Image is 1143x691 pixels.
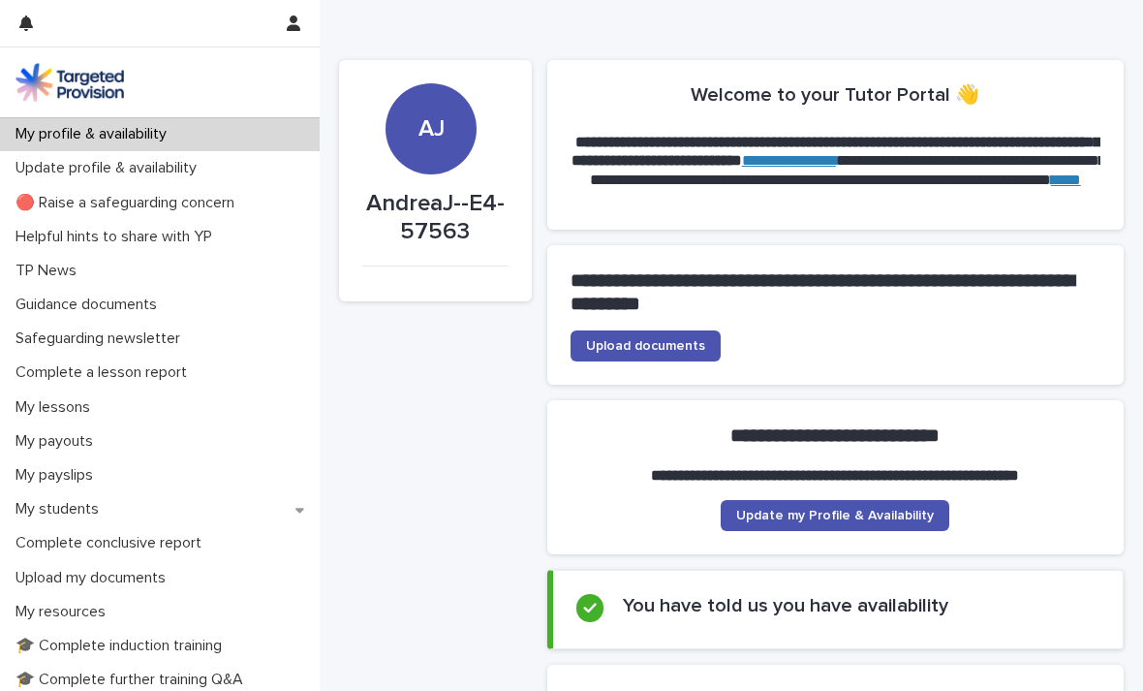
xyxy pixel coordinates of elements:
p: My profile & availability [8,125,182,143]
span: Upload documents [586,339,705,353]
img: M5nRWzHhSzIhMunXDL62 [15,63,124,102]
p: TP News [8,262,92,280]
p: AndreaJ--E4-57563 [362,190,509,246]
p: 🎓 Complete further training Q&A [8,671,259,689]
h2: You have told us you have availability [623,594,948,617]
h2: Welcome to your Tutor Portal 👋 [691,83,979,107]
a: Update my Profile & Availability [721,500,949,531]
p: Upload my documents [8,569,181,587]
p: My students [8,500,114,518]
p: My payouts [8,432,108,451]
p: Guidance documents [8,296,172,314]
span: Update my Profile & Availability [736,509,934,522]
p: Complete conclusive report [8,534,217,552]
p: My resources [8,603,121,621]
p: Complete a lesson report [8,363,202,382]
p: My payslips [8,466,108,485]
div: AJ [386,24,477,143]
p: Update profile & availability [8,159,212,177]
a: Upload documents [571,330,721,361]
p: 🔴 Raise a safeguarding concern [8,194,250,212]
p: Safeguarding newsletter [8,330,196,348]
p: 🎓 Complete induction training [8,637,237,655]
p: Helpful hints to share with YP [8,228,228,246]
p: My lessons [8,398,106,417]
